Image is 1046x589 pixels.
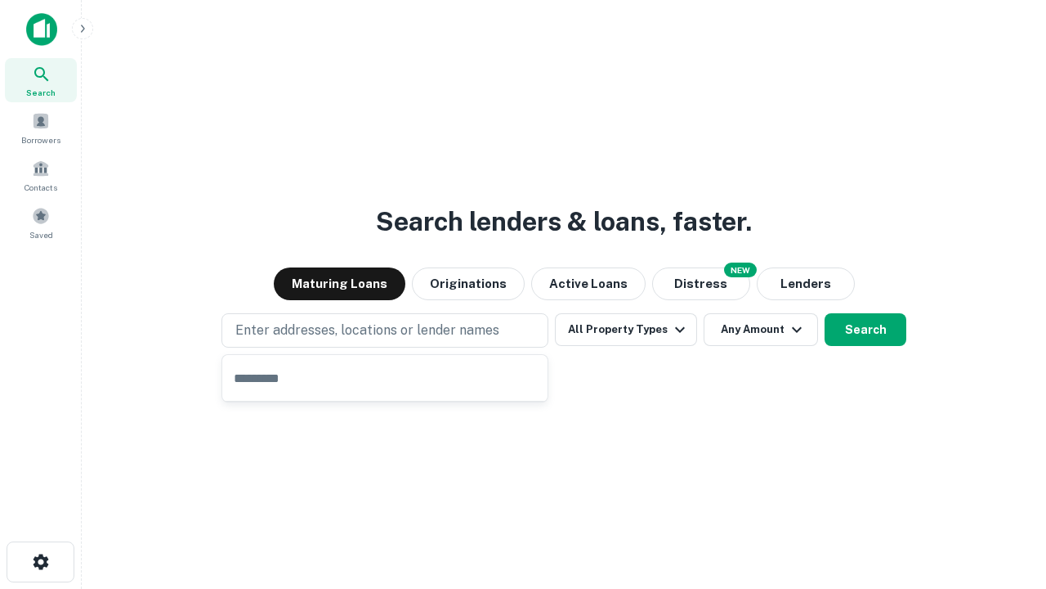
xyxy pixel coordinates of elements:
h3: Search lenders & loans, faster. [376,202,752,241]
button: Enter addresses, locations or lender names [221,313,548,348]
span: Borrowers [21,133,60,146]
img: capitalize-icon.png [26,13,57,46]
iframe: Chat Widget [964,458,1046,537]
span: Contacts [25,181,57,194]
a: Saved [5,200,77,245]
button: Search [825,313,906,346]
button: Any Amount [704,313,818,346]
button: Active Loans [531,268,646,300]
button: Maturing Loans [274,268,405,300]
a: Contacts [5,153,77,197]
span: Search [26,86,56,99]
button: Lenders [757,268,855,300]
button: Originations [412,268,525,300]
p: Enter addresses, locations or lender names [235,321,499,340]
span: Saved [29,228,53,241]
button: All Property Types [555,313,697,346]
a: Borrowers [5,106,77,150]
a: Search [5,58,77,102]
div: NEW [724,263,757,277]
button: Search distressed loans with lien and other non-mortgage details. [652,268,750,300]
